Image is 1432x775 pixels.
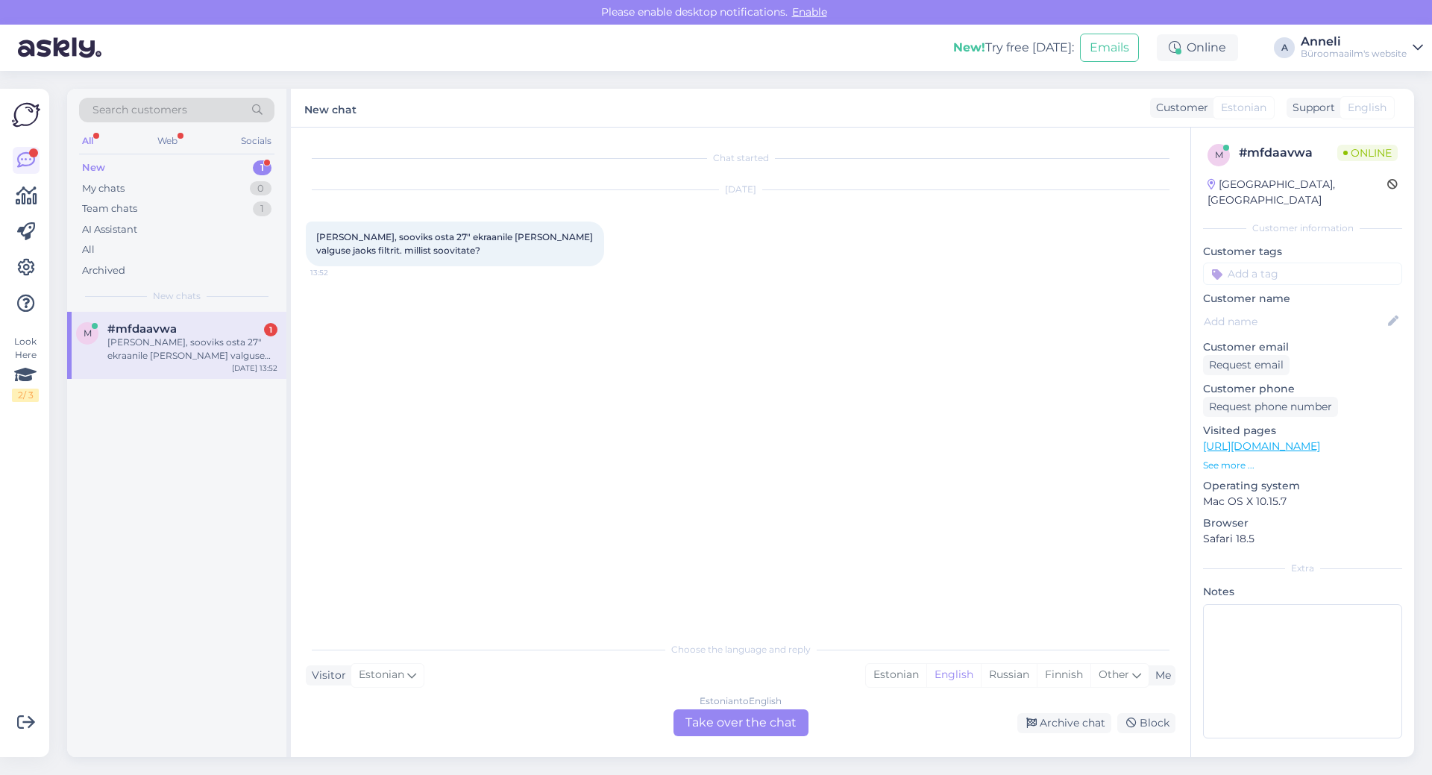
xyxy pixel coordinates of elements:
[1203,339,1402,355] p: Customer email
[926,664,981,686] div: English
[316,231,595,256] span: [PERSON_NAME], sooviks osta 27" ekraanile [PERSON_NAME] valguse jaoks filtrit. millist soovitate?
[84,327,92,339] span: m
[306,643,1175,656] div: Choose the language and reply
[1348,100,1387,116] span: English
[1099,668,1129,681] span: Other
[1203,222,1402,235] div: Customer information
[82,181,125,196] div: My chats
[253,201,271,216] div: 1
[1037,664,1090,686] div: Finnish
[788,5,832,19] span: Enable
[306,668,346,683] div: Visitor
[1203,381,1402,397] p: Customer phone
[264,323,277,336] div: 1
[1203,478,1402,494] p: Operating system
[1337,145,1398,161] span: Online
[1203,244,1402,260] p: Customer tags
[107,336,277,363] div: [PERSON_NAME], sooviks osta 27" ekraanile [PERSON_NAME] valguse jaoks filtrit. millist soovitate?
[310,267,366,278] span: 13:52
[1204,313,1385,330] input: Add name
[1117,713,1175,733] div: Block
[1150,100,1208,116] div: Customer
[1203,584,1402,600] p: Notes
[82,160,105,175] div: New
[82,201,137,216] div: Team chats
[1215,149,1223,160] span: m
[1203,423,1402,439] p: Visited pages
[153,289,201,303] span: New chats
[12,335,39,402] div: Look Here
[1017,713,1111,733] div: Archive chat
[238,131,274,151] div: Socials
[306,183,1175,196] div: [DATE]
[1203,494,1402,509] p: Mac OS X 10.15.7
[1208,177,1387,208] div: [GEOGRAPHIC_DATA], [GEOGRAPHIC_DATA]
[1301,48,1407,60] div: Büroomaailm's website
[1157,34,1238,61] div: Online
[1203,263,1402,285] input: Add a tag
[953,40,985,54] b: New!
[1149,668,1171,683] div: Me
[359,667,404,683] span: Estonian
[1287,100,1335,116] div: Support
[1203,291,1402,307] p: Customer name
[1301,36,1423,60] a: AnneliBüroomaailm's website
[1203,397,1338,417] div: Request phone number
[981,664,1037,686] div: Russian
[82,263,125,278] div: Archived
[700,694,782,708] div: Estonian to English
[953,39,1074,57] div: Try free [DATE]:
[866,664,926,686] div: Estonian
[1203,531,1402,547] p: Safari 18.5
[12,389,39,402] div: 2 / 3
[1203,439,1320,453] a: [URL][DOMAIN_NAME]
[1203,355,1290,375] div: Request email
[1274,37,1295,58] div: A
[1080,34,1139,62] button: Emails
[1203,515,1402,531] p: Browser
[306,151,1175,165] div: Chat started
[107,322,177,336] span: #mfdaavwa
[82,242,95,257] div: All
[12,101,40,129] img: Askly Logo
[673,709,808,736] div: Take over the chat
[232,363,277,374] div: [DATE] 13:52
[154,131,180,151] div: Web
[92,102,187,118] span: Search customers
[304,98,357,118] label: New chat
[1203,562,1402,575] div: Extra
[82,222,137,237] div: AI Assistant
[253,160,271,175] div: 1
[1221,100,1266,116] span: Estonian
[1301,36,1407,48] div: Anneli
[1203,459,1402,472] p: See more ...
[79,131,96,151] div: All
[250,181,271,196] div: 0
[1239,144,1337,162] div: # mfdaavwa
